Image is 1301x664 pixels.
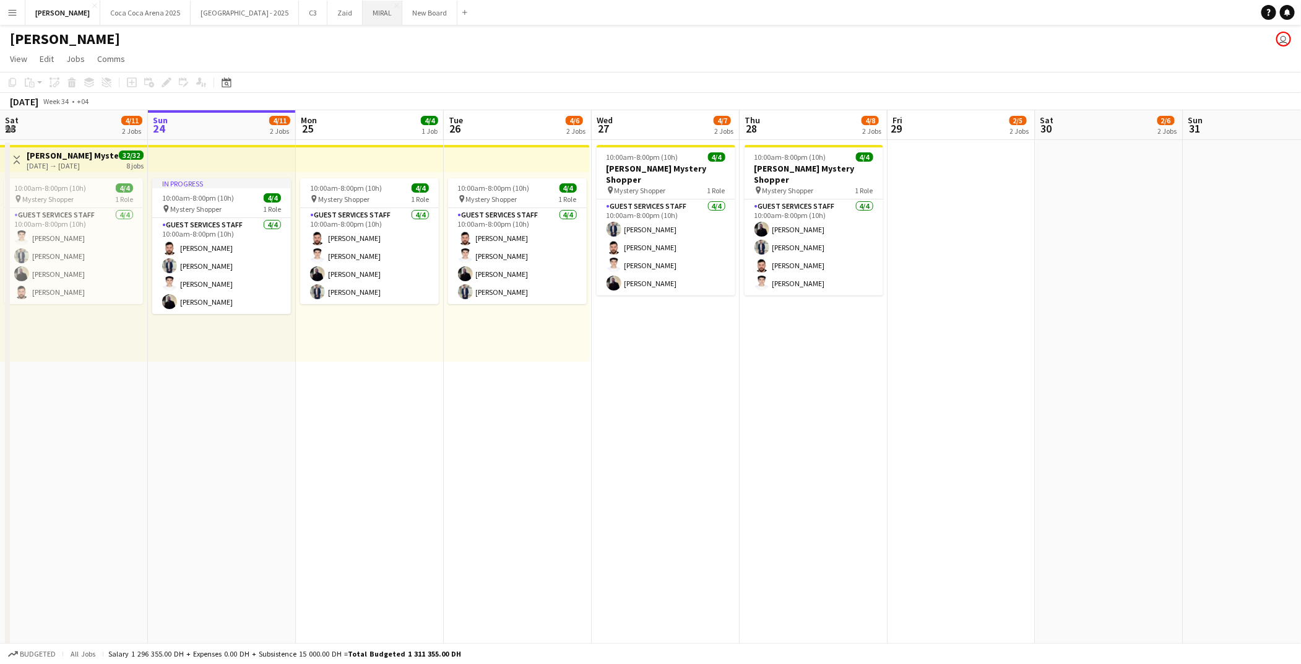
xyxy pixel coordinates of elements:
[411,194,429,204] span: 1 Role
[264,193,281,203] span: 4/4
[122,126,142,136] div: 2 Jobs
[1157,116,1175,125] span: 2/6
[1010,126,1029,136] div: 2 Jobs
[5,51,32,67] a: View
[299,1,327,25] button: C3
[77,97,89,106] div: +04
[862,126,881,136] div: 2 Jobs
[300,178,439,304] app-job-card: 10:00am-8:00pm (10h)4/4 Mystery Shopper1 RoleGuest Services Staff4/410:00am-8:00pm (10h)[PERSON_N...
[745,163,883,185] h3: [PERSON_NAME] Mystery Shopper
[466,194,517,204] span: Mystery Shopper
[152,178,291,314] app-job-card: In progress10:00am-8:00pm (10h)4/4 Mystery Shopper1 RoleGuest Services Staff4/410:00am-8:00pm (10...
[855,186,873,195] span: 1 Role
[597,199,735,295] app-card-role: Guest Services Staff4/410:00am-8:00pm (10h)[PERSON_NAME][PERSON_NAME][PERSON_NAME][PERSON_NAME]
[126,160,144,170] div: 8 jobs
[35,51,59,67] a: Edit
[191,1,299,25] button: [GEOGRAPHIC_DATA] - 2025
[14,183,86,193] span: 10:00am-8:00pm (10h)
[170,204,222,214] span: Mystery Shopper
[891,121,902,136] span: 29
[745,145,883,295] app-job-card: 10:00am-8:00pm (10h)4/4[PERSON_NAME] Mystery Shopper Mystery Shopper1 RoleGuest Services Staff4/4...
[597,163,735,185] h3: [PERSON_NAME] Mystery Shopper
[25,1,100,25] button: [PERSON_NAME]
[121,116,142,125] span: 4/11
[40,53,54,64] span: Edit
[597,115,613,126] span: Wed
[595,121,613,136] span: 27
[10,53,27,64] span: View
[68,649,98,658] span: All jobs
[402,1,457,25] button: New Board
[421,126,438,136] div: 1 Job
[116,183,133,193] span: 4/4
[714,126,733,136] div: 2 Jobs
[152,218,291,314] app-card-role: Guest Services Staff4/410:00am-8:00pm (10h)[PERSON_NAME][PERSON_NAME][PERSON_NAME][PERSON_NAME]
[714,116,731,125] span: 4/7
[1039,121,1054,136] span: 30
[363,1,402,25] button: MIRAL
[4,178,143,304] app-job-card: 10:00am-8:00pm (10h)4/4 Mystery Shopper1 RoleGuest Services Staff4/410:00am-8:00pm (10h)[PERSON_N...
[6,647,58,661] button: Budgeted
[100,1,191,25] button: Coca Coca Arena 2025
[1188,115,1203,126] span: Sun
[4,208,143,304] app-card-role: Guest Services Staff4/410:00am-8:00pm (10h)[PERSON_NAME][PERSON_NAME][PERSON_NAME][PERSON_NAME]
[745,115,760,126] span: Thu
[10,95,38,108] div: [DATE]
[327,1,363,25] button: Zaid
[270,126,290,136] div: 2 Jobs
[763,186,814,195] span: Mystery Shopper
[92,51,130,67] a: Comms
[27,161,119,170] div: [DATE] → [DATE]
[5,115,19,126] span: Sat
[299,121,317,136] span: 25
[458,183,530,193] span: 10:00am-8:00pm (10h)
[1158,126,1177,136] div: 2 Jobs
[41,97,72,106] span: Week 34
[108,649,461,658] div: Salary 1 296 355.00 DH + Expenses 0.00 DH + Subsistence 15 000.00 DH =
[862,116,879,125] span: 4/8
[300,208,439,304] app-card-role: Guest Services Staff4/410:00am-8:00pm (10h)[PERSON_NAME][PERSON_NAME][PERSON_NAME][PERSON_NAME]
[115,194,133,204] span: 1 Role
[421,116,438,125] span: 4/4
[119,151,144,160] span: 32/32
[893,115,902,126] span: Fri
[97,53,125,64] span: Comms
[856,152,873,162] span: 4/4
[153,115,168,126] span: Sun
[1276,32,1291,46] app-user-avatar: Kate Oliveros
[318,194,370,204] span: Mystery Shopper
[1186,121,1203,136] span: 31
[566,126,586,136] div: 2 Jobs
[448,178,587,304] app-job-card: 10:00am-8:00pm (10h)4/4 Mystery Shopper1 RoleGuest Services Staff4/410:00am-8:00pm (10h)[PERSON_N...
[559,194,577,204] span: 1 Role
[745,199,883,295] app-card-role: Guest Services Staff4/410:00am-8:00pm (10h)[PERSON_NAME][PERSON_NAME][PERSON_NAME][PERSON_NAME]
[412,183,429,193] span: 4/4
[269,116,290,125] span: 4/11
[61,51,90,67] a: Jobs
[66,53,85,64] span: Jobs
[162,193,234,203] span: 10:00am-8:00pm (10h)
[447,121,463,136] span: 26
[310,183,382,193] span: 10:00am-8:00pm (10h)
[10,30,120,48] h1: [PERSON_NAME]
[449,115,463,126] span: Tue
[22,194,74,204] span: Mystery Shopper
[1040,115,1054,126] span: Sat
[151,121,168,136] span: 24
[448,208,587,304] app-card-role: Guest Services Staff4/410:00am-8:00pm (10h)[PERSON_NAME][PERSON_NAME][PERSON_NAME][PERSON_NAME]
[27,150,119,161] h3: [PERSON_NAME] Mystery Shopper
[707,186,725,195] span: 1 Role
[743,121,760,136] span: 28
[560,183,577,193] span: 4/4
[263,204,281,214] span: 1 Role
[615,186,666,195] span: Mystery Shopper
[566,116,583,125] span: 4/6
[1009,116,1027,125] span: 2/5
[597,145,735,295] app-job-card: 10:00am-8:00pm (10h)4/4[PERSON_NAME] Mystery Shopper Mystery Shopper1 RoleGuest Services Staff4/4...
